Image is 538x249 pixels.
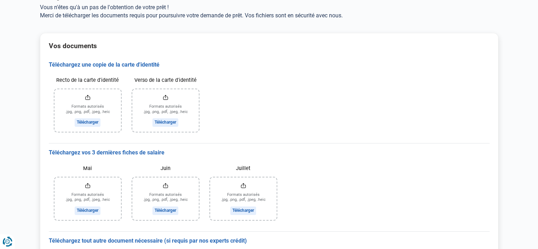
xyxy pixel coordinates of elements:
[54,162,121,175] label: Mai
[49,237,490,245] h3: Téléchargez tout autre document nécessaire (si requis par nos experts crédit)
[132,162,199,175] label: Juin
[40,4,498,11] p: Vous n'êtes qu'à un pas de l'obtention de votre prêt !
[132,74,199,86] label: Verso de la carte d'identité
[40,12,498,19] p: Merci de télécharger les documents requis pour poursuivre votre demande de prêt. Vos fichiers son...
[210,162,277,175] label: Juillet
[54,74,121,86] label: Recto de la carte d'identité
[49,61,490,69] h3: Téléchargez une copie de la carte d'identité
[49,42,490,50] h2: Vos documents
[49,149,490,157] h3: Téléchargez vos 3 dernières fiches de salaire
